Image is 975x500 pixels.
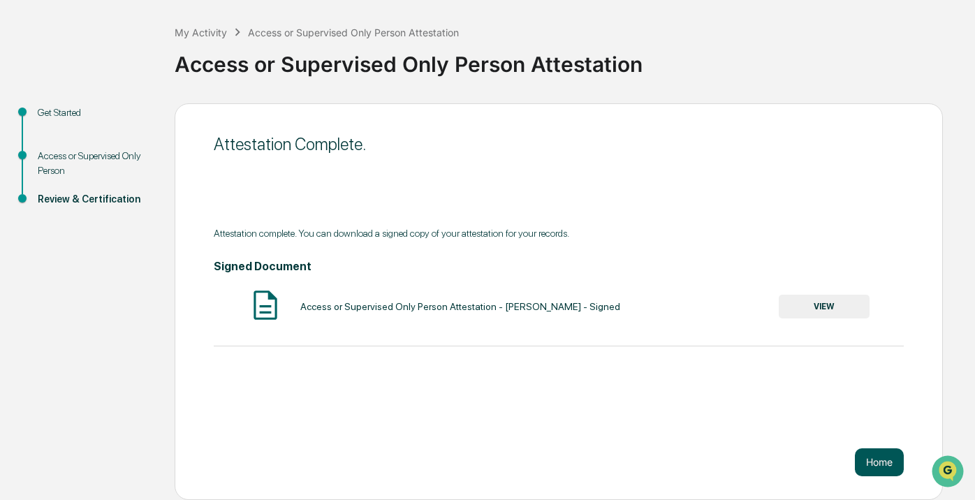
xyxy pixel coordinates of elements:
[14,29,254,52] p: How can we help?
[38,192,152,207] div: Review & Certification
[98,236,169,247] a: Powered byPylon
[248,27,459,38] div: Access or Supervised Only Person Attestation
[214,260,904,273] h4: Signed Document
[47,107,229,121] div: Start new chat
[96,170,179,196] a: 🗄️Attestations
[115,176,173,190] span: Attestations
[175,41,968,77] div: Access or Supervised Only Person Attestation
[28,176,90,190] span: Preclearance
[14,204,25,215] div: 🔎
[8,197,94,222] a: 🔎Data Lookup
[214,134,904,154] div: Attestation Complete.
[38,105,152,120] div: Get Started
[14,107,39,132] img: 1746055101610-c473b297-6a78-478c-a979-82029cc54cd1
[101,177,112,189] div: 🗄️
[14,177,25,189] div: 🖐️
[175,27,227,38] div: My Activity
[28,203,88,216] span: Data Lookup
[139,237,169,247] span: Pylon
[237,111,254,128] button: Start new chat
[8,170,96,196] a: 🖐️Preclearance
[300,301,620,312] div: Access or Supervised Only Person Attestation - [PERSON_NAME] - Signed
[855,448,904,476] button: Home
[930,454,968,492] iframe: Open customer support
[248,288,283,323] img: Document Icon
[214,228,904,239] div: Attestation complete. You can download a signed copy of your attestation for your records.
[47,121,177,132] div: We're available if you need us!
[38,149,152,178] div: Access or Supervised Only Person
[779,295,870,318] button: VIEW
